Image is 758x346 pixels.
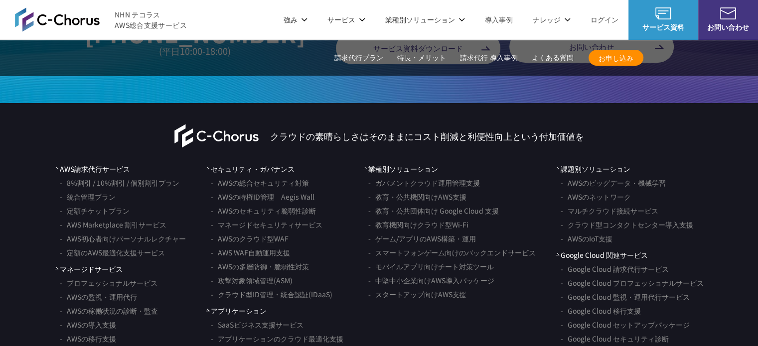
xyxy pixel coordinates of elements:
a: 教育機関向けクラウド型Wi-Fi [368,218,468,231]
a: ゲーム/アプリのAWS構築・運用 [368,231,476,245]
a: Google Cloud プロフェッショナルサービス [561,276,704,290]
a: お申し込み [589,50,643,66]
a: Google Cloud 請求代行サービス [561,262,669,276]
a: ログイン [591,14,618,25]
a: 定額のAWS最適化支援サービス [60,245,165,259]
a: お問い合わせ [509,31,674,63]
a: SaaSビジネス支援サービス [211,318,303,332]
p: 業種別ソリューション [385,14,465,25]
a: 教育・公共機関向けAWS支援 [368,190,466,204]
a: クラウド型コンタクトセンター導入支援 [561,218,693,231]
a: AWS初心者向けパーソナルレクチャー [60,231,186,245]
img: AWS総合支援サービス C-Chorus サービス資料 [655,7,671,19]
a: スタートアップ向けAWS支援 [368,287,466,301]
a: マネージドサービス [55,264,123,274]
a: AWSの導入支援 [60,318,116,332]
span: 課題別ソリューション [556,164,630,174]
a: AWS Marketplace 割引サービス [60,218,166,231]
span: NHN テコラス AWS総合支援サービス [115,9,187,30]
span: アプリケーション [206,306,267,316]
a: AWSの稼働状況の診断・監査 [60,304,158,318]
a: 定額チケットプラン [60,204,130,218]
span: 業種別ソリューション [363,164,438,174]
a: 中堅中小企業向けAWS導入パッケージ [368,273,494,287]
a: AWSのネットワーク [561,190,631,204]
img: お問い合わせ [720,7,736,19]
span: サービス資料 [628,22,698,32]
a: AWSのIoT支援 [561,231,612,245]
a: Google Cloud セットアップパッケージ [561,318,690,332]
a: AWS請求代行サービス [55,164,130,174]
a: 8%割引 / 10%割引 / 個別割引プラン [60,176,179,190]
a: Google Cloud 移行支援 [561,304,641,318]
a: クラウド型ID管理・統合認証(IDaaS) [211,287,332,301]
a: 教育・公共団体向け Google Cloud 支援 [368,204,499,218]
a: 導入事例 [485,14,513,25]
a: 攻撃対象領域管理(ASM) [211,273,293,287]
a: 特長・メリット [397,53,446,63]
p: クラウドの素晴らしさはそのままにコスト削減と利便性向上という付加価値を [270,129,584,142]
a: [PHONE_NUMBER] [85,20,305,46]
a: 請求代行プラン [334,53,383,63]
a: 請求代行 導入事例 [460,53,518,63]
span: Google Cloud 関連サービス [556,250,648,260]
a: セキュリティ・ガバナンス [206,164,295,174]
a: AWSの総合セキュリティ対策 [211,176,309,190]
a: モバイルアプリ向けチート対策ツール [368,259,494,273]
p: ナレッジ [533,14,571,25]
small: (平日10:00-18:00) [85,46,305,56]
span: お問い合わせ [698,22,758,32]
p: 強み [284,14,307,25]
a: AWSの多層防御・脆弱性対策 [211,259,309,273]
a: マネージドセキュリティサービス [211,218,322,231]
p: サービス [327,14,365,25]
a: AWSの移行支援 [60,332,116,346]
a: マルチクラウド接続サービス [561,204,658,218]
a: よくある質問 [532,53,574,63]
img: AWS総合支援サービス C-Chorus [15,7,100,31]
a: AWSの監視・運用代行 [60,290,137,304]
a: AWSの特権ID管理 Aegis Wall [211,190,314,204]
a: AWSのクラウド型WAF [211,231,289,245]
span: お申し込み [589,53,643,63]
a: 統合管理プラン [60,190,116,204]
a: Google Cloud 監視・運用代行サービス [561,290,690,304]
a: AWSのセキュリティ脆弱性診断 [211,204,316,218]
a: Google Cloud セキュリティ診断 [561,332,669,346]
a: プロフェッショナルサービス [60,276,157,290]
a: AWS総合支援サービス C-Chorus NHN テコラスAWS総合支援サービス [15,7,187,31]
a: ガバメントクラウド運用管理支援 [368,176,480,190]
a: サービス資料ダウンロード [336,32,500,64]
a: AWSのビッグデータ・機械学習 [561,176,666,190]
a: AWS WAF自動運用支援 [211,245,290,259]
a: スマートフォンゲーム向けのバックエンドサービス [368,245,536,259]
a: アプリケーションのクラウド最適化支援 [211,332,343,346]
